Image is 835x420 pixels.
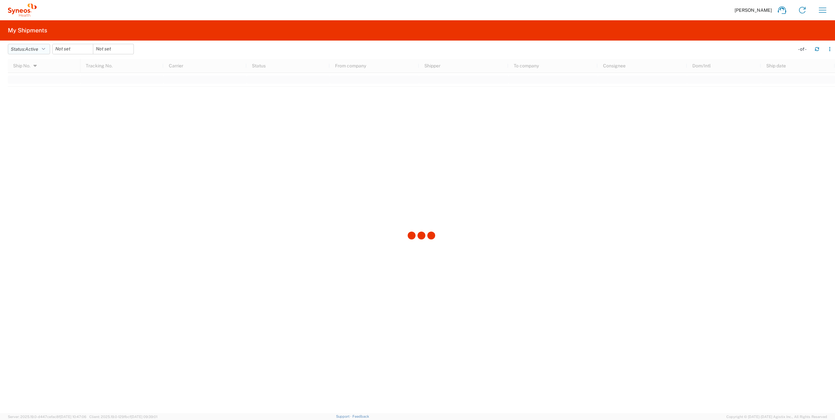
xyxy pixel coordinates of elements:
span: Copyright © [DATE]-[DATE] Agistix Inc., All Rights Reserved [726,414,827,420]
div: - of - [798,46,809,52]
a: Support [336,414,352,418]
span: [DATE] 09:39:01 [131,415,157,419]
span: Server: 2025.19.0-d447cefac8f [8,415,86,419]
a: Feedback [352,414,369,418]
span: [PERSON_NAME] [735,7,772,13]
input: Not set [53,44,93,54]
button: Status:Active [8,44,50,54]
h2: My Shipments [8,26,47,34]
span: Active [25,46,38,52]
input: Not set [93,44,133,54]
span: [DATE] 10:47:06 [60,415,86,419]
span: Client: 2025.19.0-129fbcf [89,415,157,419]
